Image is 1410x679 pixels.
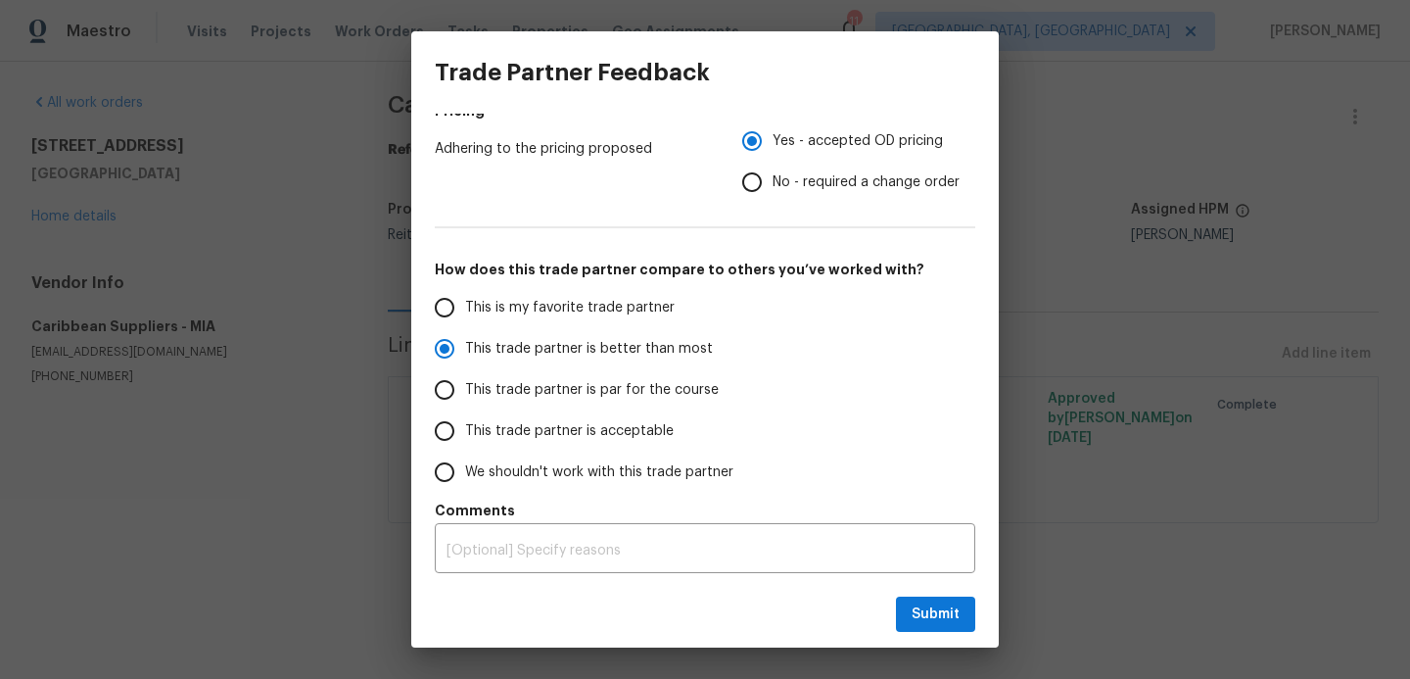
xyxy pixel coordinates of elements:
[435,501,975,520] h5: Comments
[435,260,975,279] h5: How does this trade partner compare to others you’ve worked with?
[465,339,713,360] span: This trade partner is better than most
[435,139,711,159] span: Adhering to the pricing proposed
[465,298,675,318] span: This is my favorite trade partner
[773,172,960,193] span: No - required a change order
[773,131,943,152] span: Yes - accepted OD pricing
[465,380,719,401] span: This trade partner is par for the course
[435,287,975,493] div: How does this trade partner compare to others you’ve worked with?
[896,597,975,633] button: Submit
[435,59,710,86] h3: Trade Partner Feedback
[912,603,960,627] span: Submit
[465,421,674,442] span: This trade partner is acceptable
[465,462,733,483] span: We shouldn't work with this trade partner
[742,121,975,203] div: Pricing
